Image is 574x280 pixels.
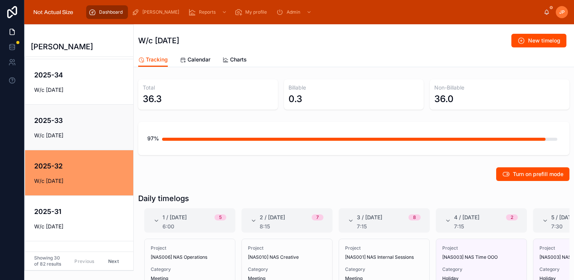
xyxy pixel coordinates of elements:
span: My profile [245,9,267,15]
div: 8 [413,214,416,220]
div: 36.3 [143,93,162,105]
a: 2025-31W/c [DATE] [25,195,133,241]
div: 97% [147,131,159,146]
a: 2025-32W/c [DATE] [25,150,133,195]
div: 2 [511,214,513,220]
span: [NAS001] NAS Internal Sessions [345,254,414,260]
a: Tracking [138,53,168,67]
span: 3 / [DATE] [357,214,382,221]
div: 36.0 [434,93,454,105]
span: [NAS006] NAS Operations [151,254,207,260]
div: 6:00 [162,223,226,230]
a: [PERSON_NAME] [129,5,184,19]
span: 4 / [DATE] [454,214,479,221]
span: W/c [DATE] [34,177,134,185]
div: 8:15 [260,223,323,230]
a: Dashboard [86,5,128,19]
span: Category [442,266,520,272]
span: Admin [287,9,300,15]
span: Project [151,245,229,251]
div: 7 [316,214,319,220]
div: 0.3 [289,93,302,105]
span: W/c [DATE] [34,223,134,230]
span: [NAS010] NAS Creative [248,254,299,260]
h1: Daily timelogs [138,193,189,204]
h4: 2025-33 [34,115,134,126]
span: 1 / [DATE] [162,214,187,221]
span: Showing 30 of 82 results [34,255,63,267]
span: Tracking [146,56,168,63]
span: Category [248,266,326,272]
div: 5 [219,214,222,220]
span: Dashboard [99,9,123,15]
a: Charts [222,53,247,68]
span: [PERSON_NAME] [142,9,179,15]
button: Turn on prefill mode [496,167,569,181]
button: Next [103,255,124,267]
a: 2025-33W/c [DATE] [25,104,133,150]
span: [NAS003] NAS Time OOO [442,254,498,260]
h3: Billable [289,84,419,91]
span: W/c [DATE] [34,86,134,94]
h1: W/c [DATE] [138,35,179,46]
span: Category [151,266,229,272]
h3: Non-Billable [434,84,565,91]
a: 2025-34W/c [DATE] [25,59,133,104]
h4: 2025-32 [34,161,134,171]
h4: 2025-31 [34,206,134,217]
h3: Total [143,84,273,91]
span: JP [559,9,565,15]
span: Reports [199,9,216,15]
span: Project [442,245,520,251]
span: Turn on prefill mode [513,170,563,178]
a: Reports [186,5,231,19]
h4: 2025-34 [34,70,134,80]
div: scrollable content [82,4,544,20]
span: W/c [DATE] [34,132,134,139]
a: My profile [232,5,272,19]
span: Project [345,245,423,251]
div: 7:15 [357,223,421,230]
span: Calendar [188,56,210,63]
h1: [PERSON_NAME] [31,41,93,52]
span: Charts [230,56,247,63]
button: New timelog [511,34,566,47]
span: Project [248,245,326,251]
a: Admin [274,5,315,19]
img: App logo [30,6,76,18]
span: 2 / [DATE] [260,214,285,221]
a: Calendar [180,53,210,68]
span: New timelog [528,37,560,44]
div: 7:15 [454,223,518,230]
span: Category [345,266,423,272]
